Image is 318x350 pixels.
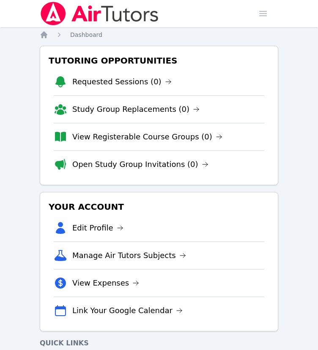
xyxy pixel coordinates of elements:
span: Dashboard [70,31,102,38]
a: Link Your Google Calendar [72,305,183,317]
a: Edit Profile [72,222,123,234]
h3: Your Account [47,199,271,214]
a: Manage Air Tutors Subjects [72,250,186,261]
a: Requested Sessions (0) [72,76,172,88]
a: Study Group Replacements (0) [72,103,200,115]
h4: Quick Links [40,338,278,348]
img: Air Tutors [40,2,159,25]
a: View Registerable Course Groups (0) [72,131,222,143]
a: Dashboard [70,31,102,39]
h3: Tutoring Opportunities [47,53,271,68]
nav: Breadcrumb [40,31,278,39]
a: View Expenses [72,277,139,289]
a: Open Study Group Invitations (0) [72,158,208,170]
